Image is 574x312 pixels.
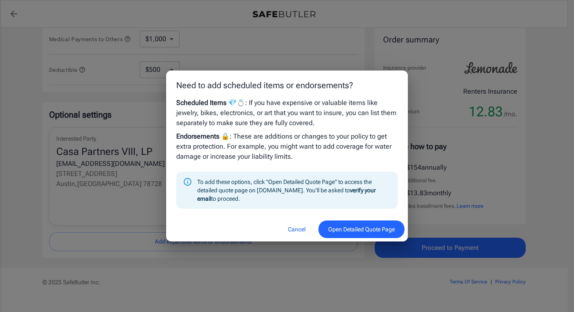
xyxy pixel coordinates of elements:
button: Cancel [278,220,315,239]
p: Need to add scheduled items or endorsements? [176,79,398,92]
strong: Endorsements 🔒 [176,132,230,140]
p: : These are additions or changes to your policy to get extra protection. For example, you might w... [176,131,398,162]
strong: verify your email [197,187,376,202]
button: Open Detailed Quote Page [318,220,404,239]
div: To add these options, click "Open Detailed Quote Page" to access the detailed quote page on [DOMA... [197,174,391,206]
p: : If you have expensive or valuable items like jewelry, bikes, electronics, or art that you want ... [176,98,398,128]
strong: Scheduled Items 💎💍 [176,99,245,107]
